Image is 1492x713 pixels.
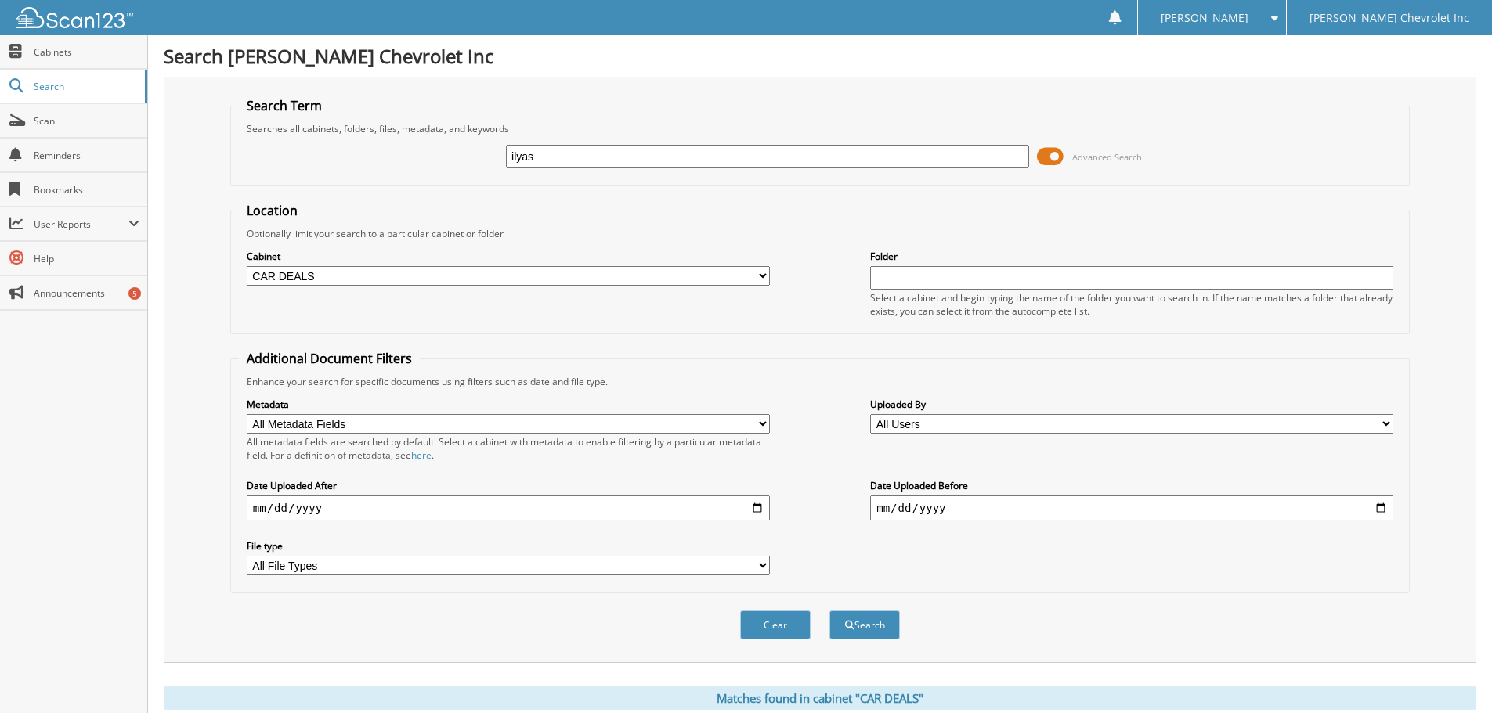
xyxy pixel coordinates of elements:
input: start [247,495,770,520]
button: Search [829,610,900,639]
label: Cabinet [247,250,770,263]
span: Search [34,80,137,93]
label: Metadata [247,398,770,411]
div: Enhance your search for specific documents using filters such as date and file type. [239,375,1401,388]
label: Date Uploaded Before [870,479,1393,492]
span: Bookmarks [34,183,139,196]
span: [PERSON_NAME] [1161,13,1248,23]
label: Date Uploaded After [247,479,770,492]
span: User Reports [34,218,128,231]
div: Optionally limit your search to a particular cabinet or folder [239,227,1401,240]
legend: Search Term [239,97,330,114]
label: Folder [870,250,1393,263]
div: Select a cabinet and begin typing the name of the folder you want to search in. If the name match... [870,291,1393,318]
h1: Search [PERSON_NAME] Chevrolet Inc [164,43,1476,69]
input: end [870,495,1393,520]
div: Searches all cabinets, folders, files, metadata, and keywords [239,122,1401,135]
label: Uploaded By [870,398,1393,411]
div: All metadata fields are searched by default. Select a cabinet with metadata to enable filtering b... [247,435,770,462]
a: here [411,448,432,462]
legend: Location [239,202,305,219]
span: Reminders [34,149,139,162]
img: scan123-logo-white.svg [16,7,133,28]
span: Announcements [34,286,139,300]
div: Matches found in cabinet "CAR DEALS" [164,686,1476,710]
span: [PERSON_NAME] Chevrolet Inc [1310,13,1469,23]
div: 5 [128,287,141,300]
button: Clear [740,610,811,639]
legend: Additional Document Filters [239,350,420,367]
span: Advanced Search [1072,151,1142,163]
span: Help [34,252,139,265]
label: File type [247,539,770,553]
span: Scan [34,114,139,128]
span: Cabinets [34,45,139,59]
